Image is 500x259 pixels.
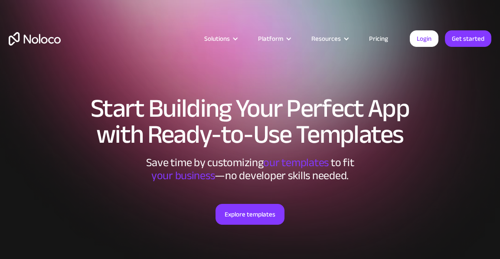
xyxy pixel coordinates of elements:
[247,33,301,44] div: Platform
[9,32,61,46] a: home
[358,33,399,44] a: Pricing
[120,156,380,182] div: Save time by customizing to fit ‍ —no developer skills needed.
[311,33,341,44] div: Resources
[410,30,438,47] a: Login
[258,33,283,44] div: Platform
[263,152,329,173] span: our templates
[216,204,284,225] a: Explore templates
[204,33,230,44] div: Solutions
[9,95,491,148] h1: Start Building Your Perfect App with Ready-to-Use Templates
[301,33,358,44] div: Resources
[193,33,247,44] div: Solutions
[151,165,215,186] span: your business
[445,30,491,47] a: Get started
